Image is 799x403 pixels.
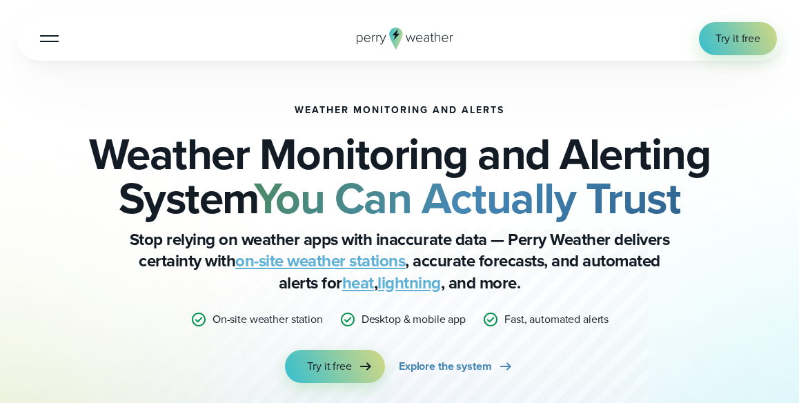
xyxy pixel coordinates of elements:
[699,22,777,55] a: Try it free
[285,350,385,383] a: Try it free
[307,358,352,375] span: Try it free
[399,350,514,383] a: Explore the system
[377,271,441,295] a: lightning
[213,311,323,328] p: On-site weather station
[254,166,680,230] strong: You Can Actually Trust
[399,358,492,375] span: Explore the system
[716,30,760,47] span: Try it free
[124,229,675,295] p: Stop relying on weather apps with inaccurate data — Perry Weather delivers certainty with , accur...
[295,105,504,116] h1: Weather Monitoring and Alerts
[342,271,374,295] a: heat
[17,132,782,221] h2: Weather Monitoring and Alerting System
[235,248,405,273] a: on-site weather stations
[504,311,609,328] p: Fast, automated alerts
[362,311,466,328] p: Desktop & mobile app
